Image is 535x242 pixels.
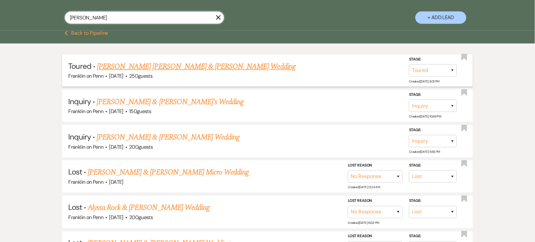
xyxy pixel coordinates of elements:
span: Franklin on Penn [69,73,104,79]
span: 250 guests [129,73,152,79]
span: 200 guests [129,144,153,150]
button: Back to Pipeline [65,31,108,36]
a: [PERSON_NAME] & [PERSON_NAME] Micro Wedding [88,167,249,178]
a: Alyssa Rock & [PERSON_NAME] Wedding [88,202,209,214]
span: Created: [DATE] 10:46 PM [409,115,441,119]
label: Stage: [409,198,457,205]
a: [PERSON_NAME] [PERSON_NAME] & [PERSON_NAME] Wedding [97,61,296,72]
span: Lost [69,203,82,212]
a: [PERSON_NAME] & [PERSON_NAME]'s Wedding [97,96,244,108]
span: 150 guests [129,108,151,115]
label: Stage: [409,233,457,240]
span: Inquiry [69,132,91,142]
span: Franklin on Penn [69,214,104,221]
label: Lost Reason [348,162,403,169]
span: Franklin on Penn [69,108,104,115]
label: Stage: [409,127,457,134]
span: [DATE] [109,73,123,79]
span: Franklin on Penn [69,144,104,150]
span: 200 guests [129,214,153,221]
span: Created: [DATE] 8:01 PM [409,79,439,83]
label: Stage: [409,56,457,63]
span: [DATE] [109,214,123,221]
label: Stage: [409,91,457,98]
span: Created: [DATE] 6:03 PM [348,221,379,225]
a: [PERSON_NAME] & [PERSON_NAME] Wedding [97,132,239,143]
span: Created: [DATE] 12:24 AM [348,185,380,189]
label: Stage: [409,162,457,169]
span: [DATE] [109,108,123,115]
span: [DATE] [109,144,123,150]
label: Lost Reason [348,198,403,205]
label: Lost Reason [348,233,403,240]
span: Lost [69,167,82,177]
span: Created: [DATE] 6:56 PM [409,150,440,154]
span: [DATE] [109,179,123,186]
span: Franklin on Penn [69,179,104,186]
button: + Add Lead [415,11,466,24]
input: Search by name, event date, email address or phone number [65,11,224,24]
span: Toured [69,61,91,71]
span: Inquiry [69,96,91,106]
